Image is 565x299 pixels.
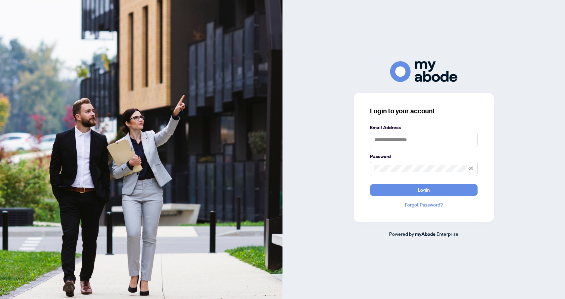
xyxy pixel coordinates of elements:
[370,201,478,209] a: Forgot Password?
[389,231,414,237] span: Powered by
[370,124,478,131] label: Email Address
[468,166,473,171] span: eye-invisible
[370,153,478,160] label: Password
[418,185,430,195] span: Login
[370,184,478,196] button: Login
[390,61,457,82] img: ma-logo
[370,106,478,116] h3: Login to your account
[437,231,458,237] span: Enterprise
[415,230,436,238] a: myAbode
